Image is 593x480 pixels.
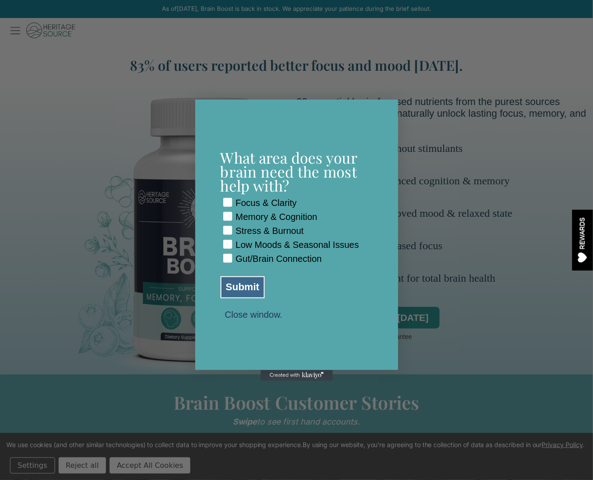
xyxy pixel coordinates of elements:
span: What area does your brain need the most help with? [221,147,358,195]
a: Created with Klaviyo - opens in a new tab [261,370,333,381]
button: Submit [221,276,265,298]
div: Memory & Cognition [236,212,317,222]
div: Gut/Brain Connection [236,254,322,264]
button: Close window. [221,310,287,318]
div: Focus & Clarity [236,198,297,208]
div: Low Moods & Seasonal Issues [236,240,359,250]
div: Stress & Burnout [236,226,304,236]
button: Close dialog [379,103,395,119]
